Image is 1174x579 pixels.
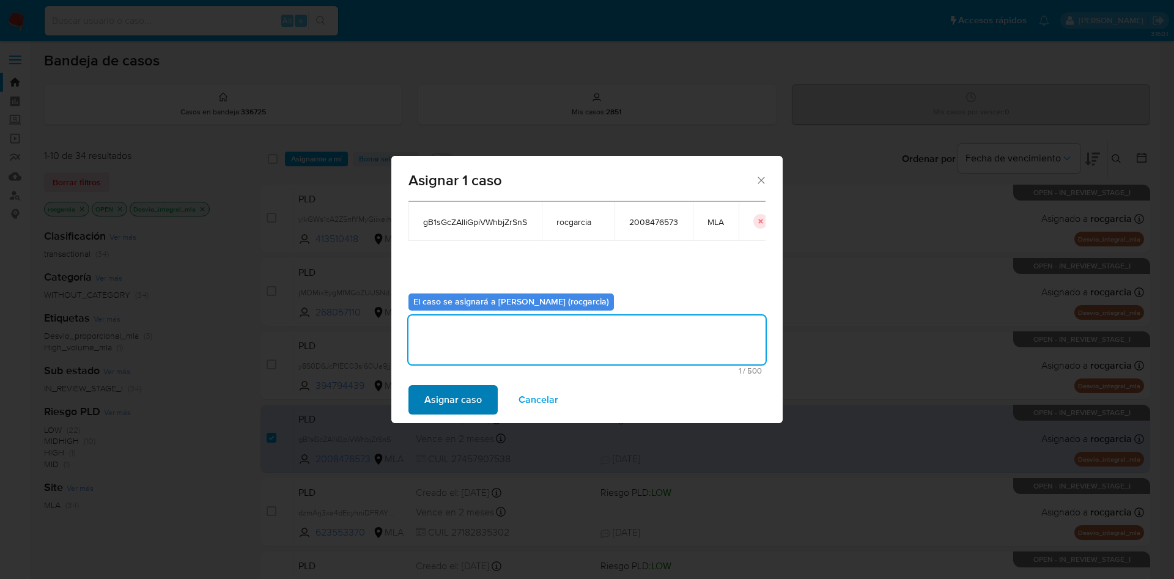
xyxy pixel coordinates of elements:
span: gB1sGcZAlliGpiVWhbjZrSnS [423,216,527,227]
button: Cerrar ventana [755,174,766,185]
div: assign-modal [391,156,783,423]
button: icon-button [753,214,768,229]
span: MLA [707,216,724,227]
b: El caso se asignará a [PERSON_NAME] (rocgarcia) [413,295,609,308]
span: Máximo 500 caracteres [412,367,762,375]
span: rocgarcia [556,216,600,227]
span: Asignar caso [424,386,482,413]
span: 2008476573 [629,216,678,227]
span: Asignar 1 caso [408,173,755,188]
button: Cancelar [503,385,574,415]
span: Cancelar [519,386,558,413]
button: Asignar caso [408,385,498,415]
